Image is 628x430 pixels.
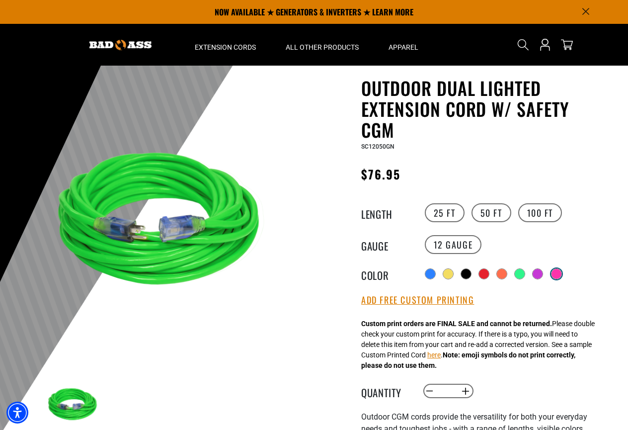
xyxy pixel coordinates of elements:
[471,203,511,222] label: 50 FT
[361,267,411,280] legend: Color
[425,235,482,254] label: 12 Gauge
[427,350,441,360] button: here
[559,39,575,51] a: cart
[361,320,552,328] strong: Custom print orders are FINAL SALE and cannot be returned.
[518,203,562,222] label: 100 FT
[389,43,418,52] span: Apparel
[537,24,553,66] a: Open this option
[195,43,256,52] span: Extension Cords
[374,24,433,66] summary: Apparel
[361,165,400,183] span: $76.95
[361,238,411,251] legend: Gauge
[361,385,411,398] label: Quantity
[45,103,285,343] img: green
[361,143,394,150] span: SC12050GN
[425,203,465,222] label: 25 FT
[361,206,411,219] legend: Length
[361,319,595,371] div: Please double check your custom print for accuracy. If there is a typo, you will need to delete t...
[361,351,575,369] strong: Note: emoji symbols do not print correctly, please do not use them.
[515,37,531,53] summary: Search
[361,78,605,140] h1: Outdoor Dual Lighted Extension Cord w/ Safety CGM
[271,24,374,66] summary: All Other Products
[286,43,359,52] span: All Other Products
[180,24,271,66] summary: Extension Cords
[6,402,28,424] div: Accessibility Menu
[361,295,474,306] button: Add Free Custom Printing
[89,40,152,50] img: Bad Ass Extension Cords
